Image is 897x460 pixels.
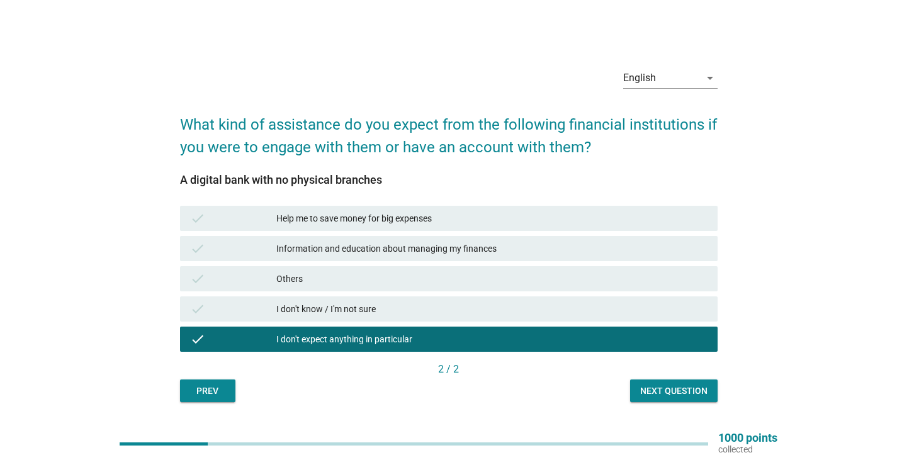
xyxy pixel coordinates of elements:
div: Information and education about managing my finances [276,241,708,256]
div: Prev [190,384,225,398]
p: collected [718,444,777,455]
i: arrow_drop_down [702,70,718,86]
div: English [623,72,656,84]
i: check [190,332,205,347]
div: I don't know / I'm not sure [276,301,708,317]
button: Prev [180,379,235,402]
i: check [190,271,205,286]
i: check [190,211,205,226]
div: Others [276,271,708,286]
h2: What kind of assistance do you expect from the following financial institutions if you were to en... [180,101,718,159]
div: 2 / 2 [180,362,718,377]
p: 1000 points [718,432,777,444]
div: A digital bank with no physical branches [180,171,718,188]
button: Next question [630,379,718,402]
div: I don't expect anything in particular [276,332,708,347]
div: Help me to save money for big expenses [276,211,708,226]
i: check [190,301,205,317]
i: check [190,241,205,256]
div: Next question [640,384,708,398]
